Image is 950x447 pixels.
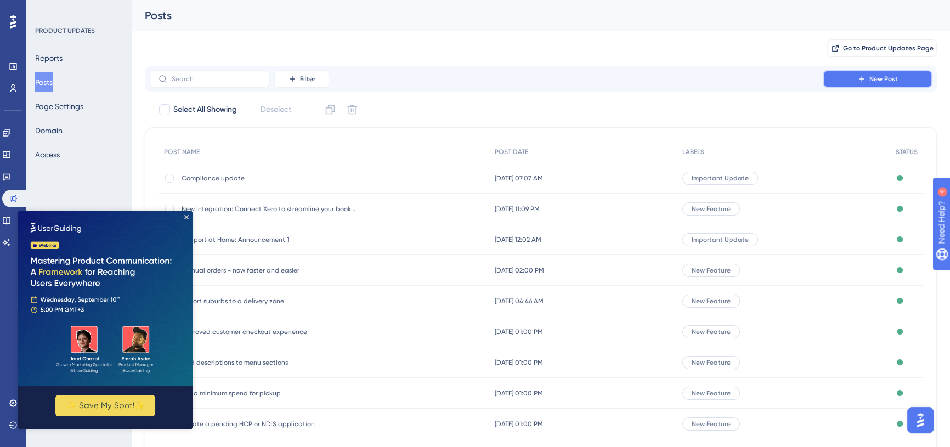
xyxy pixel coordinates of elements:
[182,327,357,336] span: Improved customer checkout experience
[18,211,193,429] iframe: To enrich screen reader interactions, please activate Accessibility in Grammarly extension settings
[692,420,731,428] span: New Feature
[692,327,731,336] span: New Feature
[182,297,357,305] span: Import suburbs to a delivery zone
[682,148,704,156] span: LABELS
[495,358,543,367] span: [DATE] 01:00 PM
[35,145,60,165] button: Access
[692,174,749,183] span: Important Update
[164,148,200,156] span: POST NAME
[495,327,543,336] span: [DATE] 01:00 PM
[251,100,301,120] button: Deselect
[182,358,357,367] span: Add descriptions to menu sections
[173,103,237,116] span: Select All Showing
[692,205,731,213] span: New Feature
[182,235,357,244] span: Support at Home: Announcement 1
[35,48,63,68] button: Reports
[495,420,543,428] span: [DATE] 01:00 PM
[495,174,543,183] span: [DATE] 07:07 AM
[495,389,543,398] span: [DATE] 01:00 PM
[495,235,541,244] span: [DATE] 12:02 AM
[843,44,934,53] span: Go to Product Updates Page
[35,97,83,116] button: Page Settings
[692,358,731,367] span: New Feature
[495,205,540,213] span: [DATE] 11:09 PM
[172,75,261,83] input: Search
[182,205,357,213] span: New Integration: Connect Xero to streamline your bookkeeping
[274,70,329,88] button: Filter
[261,103,291,116] span: Deselect
[145,8,909,23] div: Posts
[35,72,53,92] button: Posts
[35,26,95,35] div: PRODUCT UPDATES
[182,266,357,275] span: Manual orders - now faster and easier
[35,121,63,140] button: Domain
[823,70,932,88] button: New Post
[896,148,918,156] span: STATUS
[300,75,315,83] span: Filter
[692,389,731,398] span: New Feature
[904,404,937,437] iframe: UserGuiding AI Assistant Launcher
[692,297,731,305] span: New Feature
[495,297,544,305] span: [DATE] 04:46 AM
[692,235,749,244] span: Important Update
[495,266,544,275] span: [DATE] 02:00 PM
[692,266,731,275] span: New Feature
[182,420,357,428] span: Create a pending HCP or NDIS application
[869,75,898,83] span: New Post
[182,389,357,398] span: Set a minimum spend for pickup
[495,148,528,156] span: POST DATE
[182,174,357,183] span: Compliance update
[827,39,937,57] button: Go to Product Updates Page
